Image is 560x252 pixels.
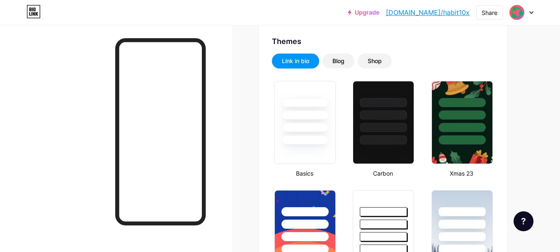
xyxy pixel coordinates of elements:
div: Themes [272,36,494,47]
div: Xmas 23 [429,169,494,178]
a: [DOMAIN_NAME]/habit10x [386,7,470,17]
div: Share [482,8,497,17]
div: Shop [368,57,382,65]
a: Upgrade [348,9,379,16]
div: Blog [332,57,344,65]
div: Carbon [350,169,415,178]
div: Link in bio [282,57,309,65]
div: Basics [272,169,337,178]
img: habit10x [509,5,525,20]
